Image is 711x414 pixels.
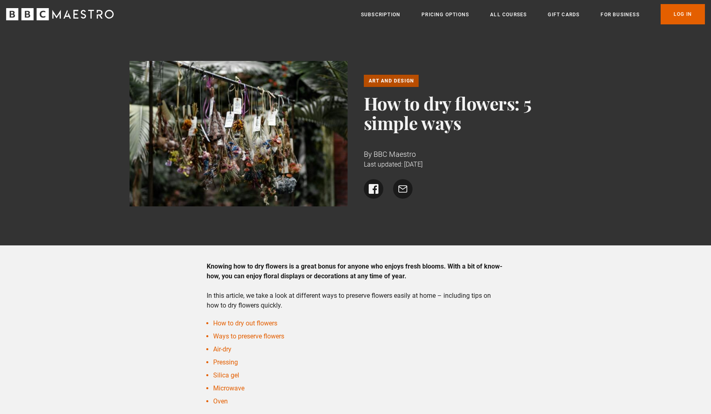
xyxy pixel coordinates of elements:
[364,75,419,87] a: Art and Design
[364,93,582,132] h1: How to dry flowers: 5 simple ways
[207,262,504,310] p: In this article, we take a look at different ways to preserve flowers easily at home – including ...
[361,4,705,24] nav: Primary
[364,160,423,168] time: Last updated: [DATE]
[661,4,705,24] a: Log In
[213,397,228,405] a: Oven
[213,371,239,379] a: Silica gel
[364,150,372,158] span: By
[421,11,469,19] a: Pricing Options
[374,150,416,158] span: BBC Maestro
[6,8,114,20] svg: BBC Maestro
[213,345,231,353] a: Air-dry
[213,319,277,327] a: How to dry out flowers
[213,358,238,366] a: Pressing
[361,11,400,19] a: Subscription
[213,384,244,392] a: Microwave
[207,262,502,280] strong: Knowing how to dry flowers is a great bonus for anyone who enjoys fresh blooms. With a bit of kno...
[601,11,639,19] a: For business
[548,11,579,19] a: Gift Cards
[213,332,284,340] a: Ways to preserve flowers
[490,11,527,19] a: All Courses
